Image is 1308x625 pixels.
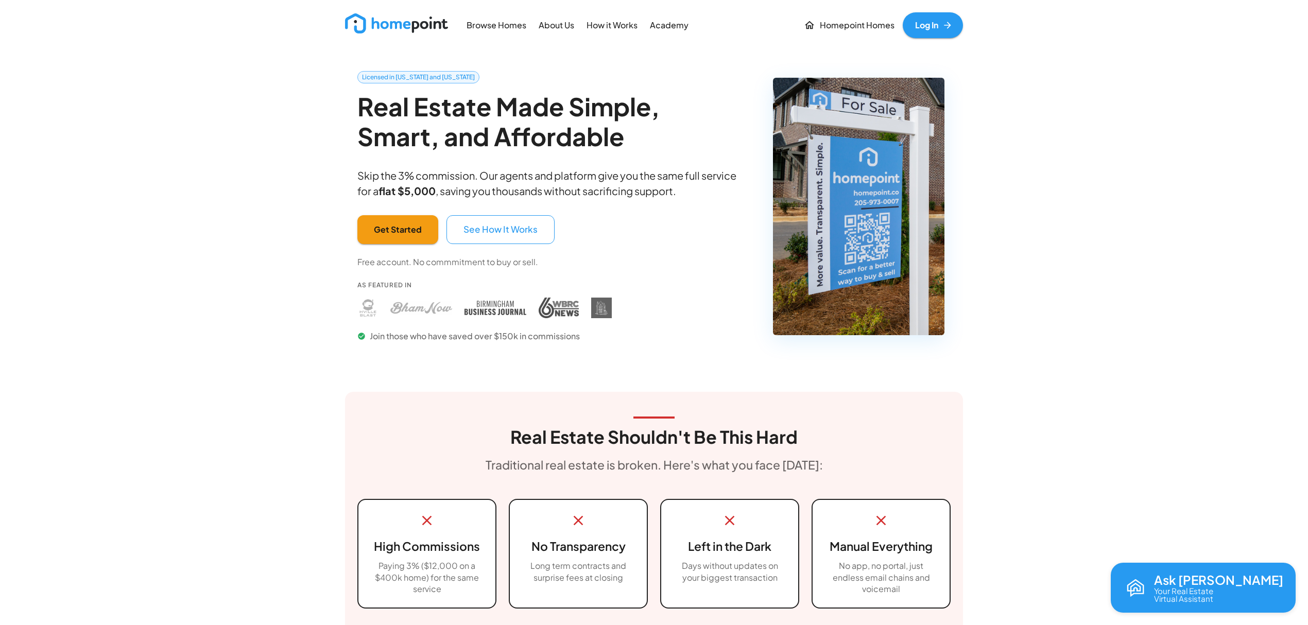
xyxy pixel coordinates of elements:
p: Join those who have saved over $150k in commissions [357,331,612,342]
p: Academy [650,20,689,31]
button: Get Started [357,215,438,244]
p: Browse Homes [467,20,526,31]
h6: Traditional real estate is broken. Here's what you face [DATE]: [486,456,823,475]
b: flat $5,000 [378,184,436,197]
img: new_logo_light.png [345,13,448,33]
a: Log In [903,12,963,38]
a: How it Works [582,13,642,37]
a: Academy [646,13,693,37]
p: Free account. No commmitment to buy or sell. [357,256,538,268]
p: Days without updates on your biggest transaction [674,560,786,584]
p: Your Real Estate Virtual Assistant [1154,587,1213,602]
span: Licensed in [US_STATE] and [US_STATE] [358,73,479,82]
p: Homepoint Homes [820,20,894,31]
p: Ask [PERSON_NAME] [1154,573,1283,586]
p: How it Works [587,20,638,31]
img: Homepoint real estate for sale sign - Licensed brokerage in Alabama and Tennessee [773,78,944,335]
button: See How It Works [446,215,555,244]
a: Licensed in [US_STATE] and [US_STATE] [357,71,479,83]
p: No app, no portal, just endless email chains and voicemail [825,560,937,596]
p: Paying 3% ($12,000 on a $400k home) for the same service [371,560,483,596]
a: About Us [535,13,578,37]
h6: Manual Everything [825,537,937,556]
button: Open chat with Reva [1111,563,1296,613]
p: Skip the 3% commission. Our agents and platform give you the same full service for a , saving you... [357,168,746,199]
img: DIY Homebuyers Academy press coverage - Homepoint featured in DIY Homebuyers Academy [591,298,612,318]
a: Browse Homes [462,13,530,37]
img: Huntsville Blast press coverage - Homepoint featured in Huntsville Blast [357,298,378,318]
img: Bham Now press coverage - Homepoint featured in Bham Now [390,298,452,318]
p: About Us [539,20,574,31]
img: WBRC press coverage - Homepoint featured in WBRC [539,298,579,318]
h6: High Commissions [371,537,483,556]
h6: Left in the Dark [674,537,786,556]
h2: Real Estate Made Simple, Smart, and Affordable [357,92,746,151]
p: Long term contracts and surprise fees at closing [522,560,634,584]
a: Homepoint Homes [800,12,899,38]
h6: No Transparency [522,537,634,556]
img: Birmingham Business Journal press coverage - Homepoint featured in Birmingham Business Journal [464,298,526,318]
img: Reva [1123,576,1148,600]
h3: Real Estate Shouldn't Be This Hard [510,427,798,447]
p: As Featured In [357,281,612,289]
